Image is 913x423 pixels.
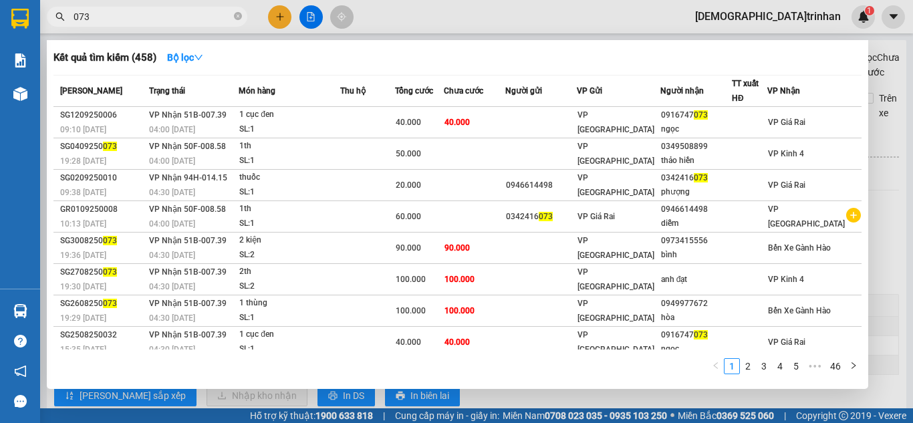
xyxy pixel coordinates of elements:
[239,311,340,325] div: SL: 1
[239,265,340,279] div: 2th
[60,251,106,260] span: 19:36 [DATE]
[577,299,654,323] span: VP [GEOGRAPHIC_DATA]
[60,219,106,229] span: 10:13 [DATE]
[768,337,805,347] span: VP Giá Rai
[768,243,831,253] span: Bến Xe Gành Hào
[768,149,804,158] span: VP Kinh 4
[661,273,731,287] div: anh đạt
[149,188,195,197] span: 04:30 [DATE]
[239,185,340,200] div: SL: 1
[825,358,845,374] li: 46
[14,365,27,378] span: notification
[149,251,195,260] span: 04:30 [DATE]
[804,358,825,374] span: •••
[768,306,831,315] span: Bến Xe Gành Hào
[103,236,117,245] span: 073
[773,359,787,374] a: 4
[13,53,27,67] img: solution-icon
[708,358,724,374] li: Previous Page
[661,185,731,199] div: phượng
[149,330,227,339] span: VP Nhận 51B-007.39
[60,171,145,185] div: SG0209250010
[239,248,340,263] div: SL: 2
[661,342,731,356] div: ngọc
[13,87,27,101] img: warehouse-icon
[539,212,553,221] span: 073
[767,86,800,96] span: VP Nhận
[396,275,426,284] span: 100.000
[661,154,731,168] div: thảo hiền
[577,142,654,166] span: VP [GEOGRAPHIC_DATA]
[60,313,106,323] span: 19:29 [DATE]
[725,359,739,374] a: 1
[149,142,226,151] span: VP Nhận 50F-008.58
[444,275,475,284] span: 100.000
[444,118,470,127] span: 40.000
[149,86,185,96] span: Trạng thái
[167,52,203,63] strong: Bộ lọc
[661,108,731,122] div: 0916747
[845,358,862,374] li: Next Page
[11,9,29,29] img: logo-vxr
[149,219,195,229] span: 04:00 [DATE]
[661,171,731,185] div: 0342416
[149,345,195,354] span: 04:30 [DATE]
[60,86,122,96] span: [PERSON_NAME]
[60,188,106,197] span: 09:38 [DATE]
[396,337,421,347] span: 40.000
[239,233,340,248] div: 2 kiện
[396,180,421,190] span: 20.000
[396,118,421,127] span: 40.000
[14,335,27,347] span: question-circle
[661,311,731,325] div: hòa
[239,170,340,185] div: thuốc
[768,275,804,284] span: VP Kinh 4
[53,51,156,65] h3: Kết quả tìm kiếm ( 458 )
[661,328,731,342] div: 0916747
[444,337,470,347] span: 40.000
[149,204,226,214] span: VP Nhận 50F-008.58
[444,86,483,96] span: Chưa cước
[846,208,861,223] span: plus-circle
[55,12,65,21] span: search
[149,156,195,166] span: 04:00 [DATE]
[239,108,340,122] div: 1 cục đen
[577,330,654,354] span: VP [GEOGRAPHIC_DATA]
[60,345,106,354] span: 15:35 [DATE]
[661,234,731,248] div: 0973415556
[396,212,421,221] span: 60.000
[239,154,340,168] div: SL: 1
[239,279,340,294] div: SL: 2
[661,217,731,231] div: diễm
[577,173,654,197] span: VP [GEOGRAPHIC_DATA]
[740,358,756,374] li: 2
[60,108,145,122] div: SG1209250006
[239,86,275,96] span: Món hàng
[845,358,862,374] button: right
[149,267,227,277] span: VP Nhận 51B-007.39
[694,173,708,182] span: 073
[60,125,106,134] span: 09:10 [DATE]
[444,306,475,315] span: 100.000
[234,12,242,20] span: close-circle
[239,342,340,357] div: SL: 1
[239,202,340,217] div: 1th
[60,234,145,248] div: SG3008250
[506,178,576,192] div: 0946614498
[239,139,340,154] div: 1th
[850,362,858,370] span: right
[661,140,731,154] div: 0349508899
[149,110,227,120] span: VP Nhận 51B-007.39
[103,299,117,308] span: 073
[14,395,27,408] span: message
[708,358,724,374] button: left
[60,282,106,291] span: 19:30 [DATE]
[395,86,433,96] span: Tổng cước
[149,313,195,323] span: 04:30 [DATE]
[577,236,654,260] span: VP [GEOGRAPHIC_DATA]
[149,282,195,291] span: 04:30 [DATE]
[194,53,203,62] span: down
[103,267,117,277] span: 073
[234,11,242,23] span: close-circle
[396,149,421,158] span: 50.000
